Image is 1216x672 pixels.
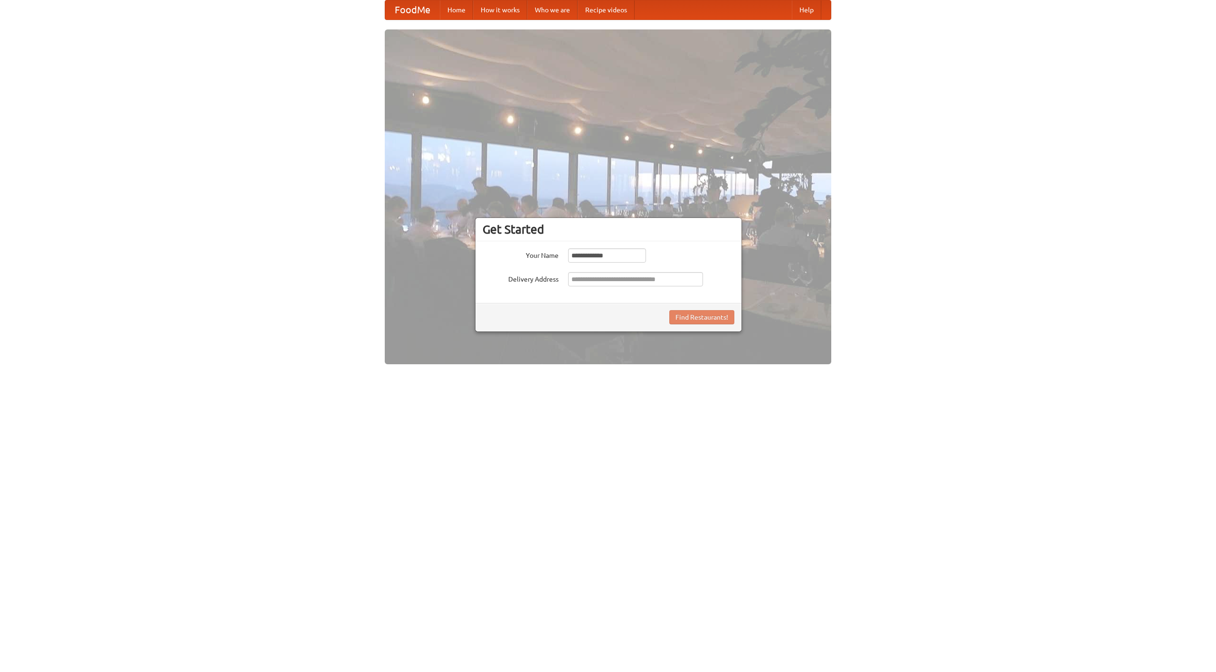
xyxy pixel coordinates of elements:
a: How it works [473,0,527,19]
a: Help [792,0,821,19]
a: Home [440,0,473,19]
a: FoodMe [385,0,440,19]
a: Recipe videos [578,0,635,19]
h3: Get Started [483,222,734,237]
a: Who we are [527,0,578,19]
button: Find Restaurants! [669,310,734,324]
label: Delivery Address [483,272,559,284]
label: Your Name [483,248,559,260]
